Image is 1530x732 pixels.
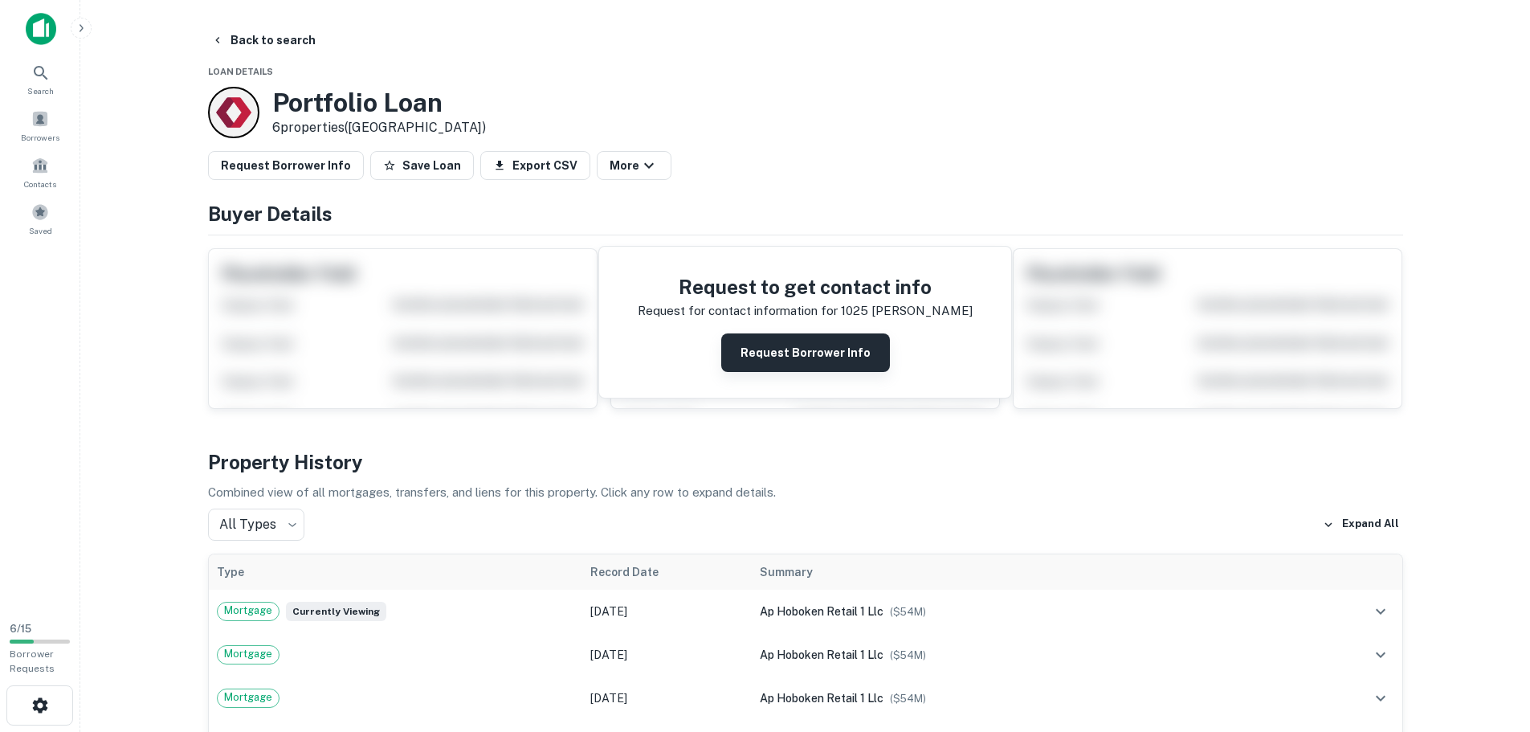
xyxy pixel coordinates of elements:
button: Back to search [205,26,322,55]
span: ap hoboken retail 1 llc [760,648,883,661]
td: [DATE] [582,633,752,677]
button: Export CSV [480,151,590,180]
button: Request Borrower Info [721,333,890,372]
a: Search [5,57,75,100]
p: Request for contact information for [638,301,838,321]
th: Summary [752,554,1315,590]
button: More [597,151,671,180]
span: 6 / 15 [10,623,31,635]
span: Contacts [24,178,56,190]
span: ap hoboken retail 1 llc [760,692,883,705]
span: ($ 54M ) [890,649,926,661]
p: Combined view of all mortgages, transfers, and liens for this property. Click any row to expand d... [208,483,1403,502]
h4: Request to get contact info [638,272,973,301]
span: Search [27,84,54,97]
span: Borrower Requests [10,648,55,674]
button: expand row [1367,641,1394,669]
span: Mortgage [218,689,279,705]
th: Record Date [582,554,752,590]
span: Mortgage [218,646,279,662]
span: Saved [29,224,52,237]
h4: Property History [208,448,1403,476]
th: Type [209,554,582,590]
iframe: Chat Widget [1450,603,1530,681]
button: Request Borrower Info [208,151,364,180]
td: [DATE] [582,590,752,633]
h4: Buyer Details [208,199,1403,228]
span: Mortgage [218,603,279,619]
span: ($ 54M ) [890,606,926,618]
button: Expand All [1319,513,1403,537]
div: All Types [208,509,304,541]
h3: Portfolio Loan [272,88,486,118]
span: Loan Details [208,67,273,76]
span: Currently viewing [286,602,386,621]
span: Borrowers [21,131,59,144]
button: expand row [1367,598,1394,625]
span: ($ 54M ) [890,693,926,705]
a: Borrowers [5,104,75,147]
button: expand row [1367,685,1394,712]
p: 6 properties ([GEOGRAPHIC_DATA]) [272,118,486,137]
p: 1025 [PERSON_NAME] [841,301,973,321]
td: [DATE] [582,677,752,720]
button: Save Loan [370,151,474,180]
img: capitalize-icon.png [26,13,56,45]
span: ap hoboken retail 1 llc [760,605,883,618]
a: Contacts [5,150,75,194]
a: Saved [5,197,75,240]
